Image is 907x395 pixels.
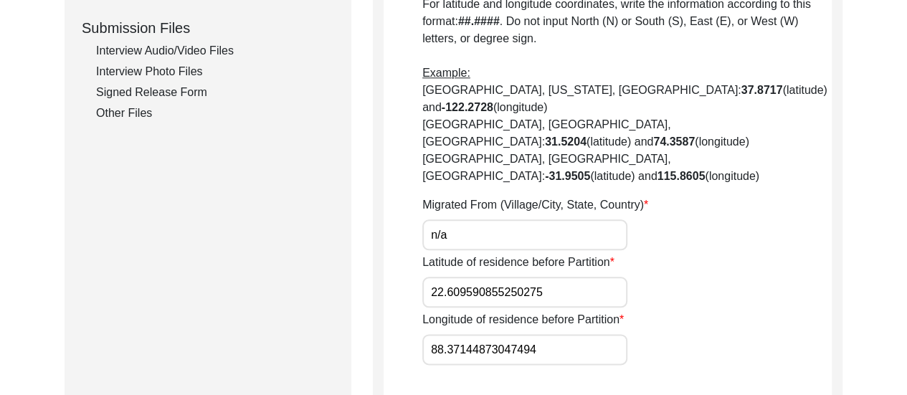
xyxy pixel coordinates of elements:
[82,17,334,39] div: Submission Files
[458,15,500,27] b: ##.####
[545,135,587,148] b: 31.5204
[657,170,706,182] b: 115.8605
[96,63,334,80] div: Interview Photo Files
[422,67,470,79] span: Example:
[422,196,648,214] label: Migrated From (Village/City, State, Country)
[422,311,624,328] label: Longitude of residence before Partition
[96,105,334,122] div: Other Files
[545,170,590,182] b: -31.9505
[653,135,695,148] b: 74.3587
[422,254,614,271] label: Latitude of residence before Partition
[96,84,334,101] div: Signed Release Form
[442,101,493,113] b: -122.2728
[96,42,334,60] div: Interview Audio/Video Files
[741,84,783,96] b: 37.8717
